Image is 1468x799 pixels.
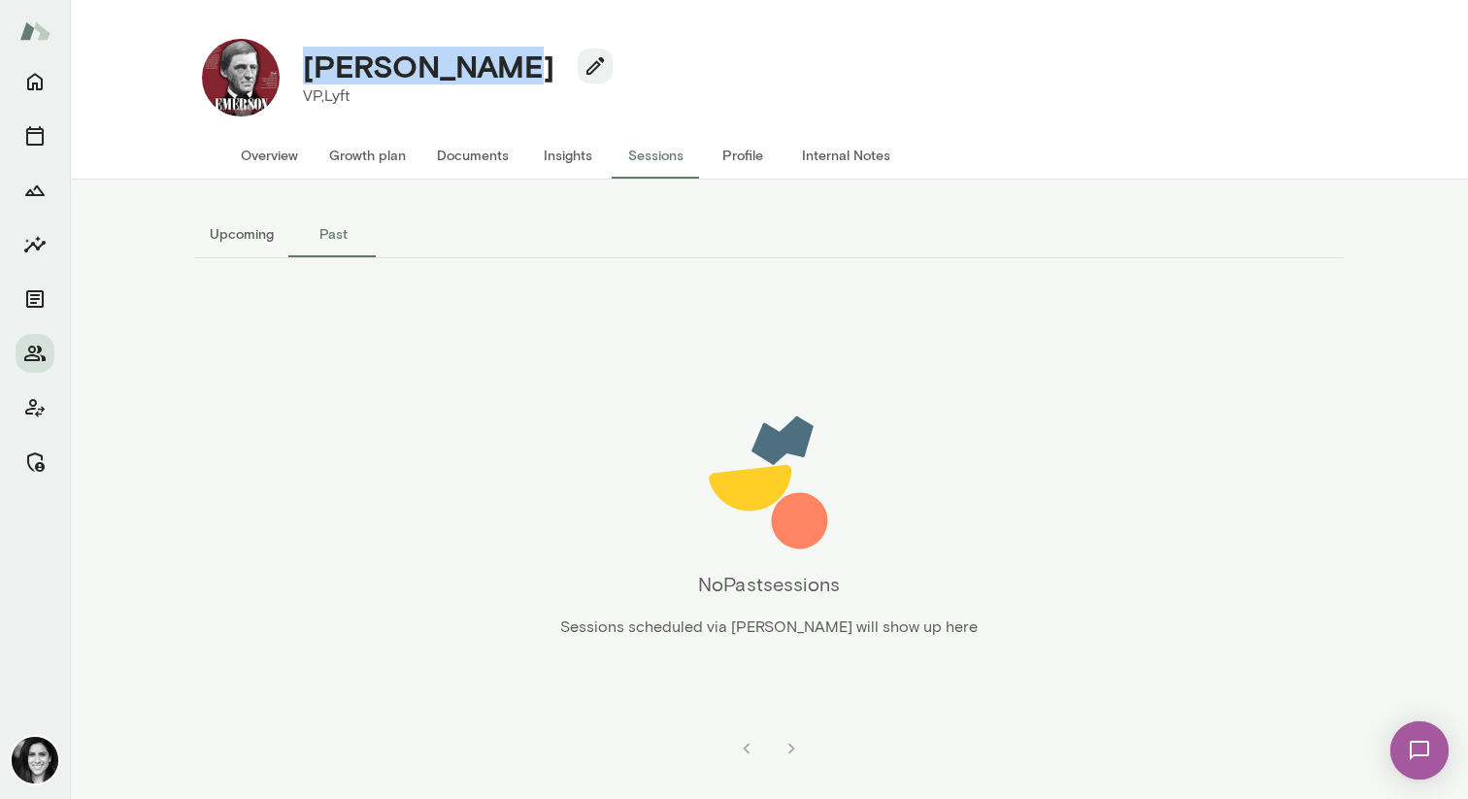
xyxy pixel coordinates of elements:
[560,616,978,639] p: Sessions scheduled via [PERSON_NAME] will show up here
[194,211,1344,257] div: basic tabs example
[12,737,58,783] img: Jamie Albers
[524,132,612,179] button: Insights
[16,62,54,101] button: Home
[16,280,54,318] button: Documents
[314,132,421,179] button: Growth plan
[194,714,1344,768] div: pagination
[289,211,377,257] button: Past
[225,132,314,179] button: Overview
[16,225,54,264] button: Insights
[16,443,54,482] button: Manage
[698,569,840,600] h6: No Past sessions
[16,388,54,427] button: Client app
[16,117,54,155] button: Sessions
[202,39,280,117] img: R.W. Emerson
[724,729,814,768] nav: pagination navigation
[16,171,54,210] button: Growth Plan
[16,334,54,373] button: Members
[19,13,50,50] img: Mento
[303,48,554,84] h4: [PERSON_NAME]
[612,132,699,179] button: Sessions
[194,211,289,257] button: Upcoming
[421,132,524,179] button: Documents
[699,132,786,179] button: Profile
[303,84,597,108] p: VP, Lyft
[786,132,906,179] button: Internal Notes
